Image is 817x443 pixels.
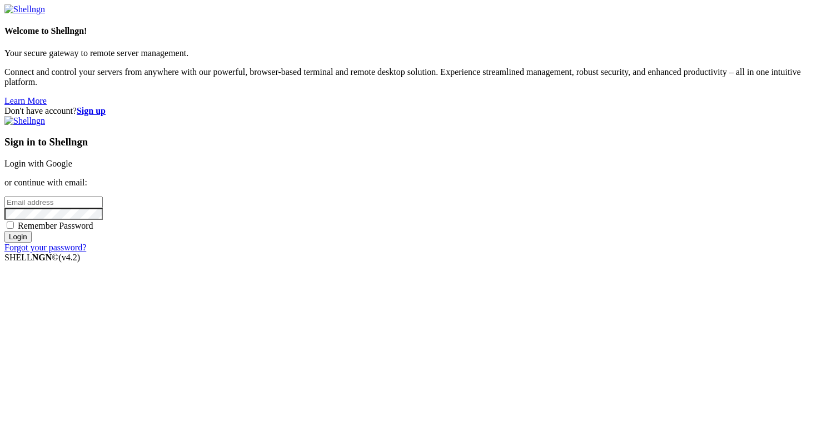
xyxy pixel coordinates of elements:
[4,231,32,243] input: Login
[4,26,813,36] h4: Welcome to Shellngn!
[4,178,813,188] p: or continue with email:
[59,253,81,262] span: 4.2.0
[4,67,813,87] p: Connect and control your servers from anywhere with our powerful, browser-based terminal and remo...
[32,253,52,262] b: NGN
[4,197,103,208] input: Email address
[4,4,45,14] img: Shellngn
[77,106,106,115] a: Sign up
[4,96,47,105] a: Learn More
[4,159,72,168] a: Login with Google
[18,221,93,230] span: Remember Password
[4,48,813,58] p: Your secure gateway to remote server management.
[4,106,813,116] div: Don't have account?
[4,116,45,126] img: Shellngn
[4,136,813,148] h3: Sign in to Shellngn
[4,243,86,252] a: Forgot your password?
[4,253,80,262] span: SHELL ©
[7,221,14,229] input: Remember Password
